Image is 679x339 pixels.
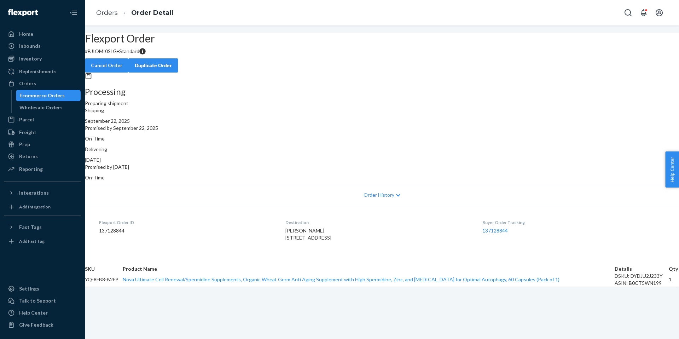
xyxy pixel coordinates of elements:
a: Inbounds [4,40,81,52]
th: Product Name [123,265,615,272]
button: Integrations [4,187,81,199]
p: Promised by September 22, 2025 [85,125,679,132]
div: Freight [19,129,36,136]
img: Flexport logo [8,9,38,16]
a: Returns [4,151,81,162]
a: 137128844 [482,228,508,234]
a: Talk to Support [4,295,81,306]
p: # BJIOMI0SLG [85,48,679,55]
a: Orders [96,9,118,17]
a: Wholesale Orders [16,102,81,113]
div: Wholesale Orders [19,104,63,111]
button: Open account menu [652,6,666,20]
p: Shipping [85,107,679,114]
div: Inventory [19,55,42,62]
div: Home [19,30,33,38]
a: Freight [4,127,81,138]
a: Nova Ultimate Cell Renewal/Spermidine Supplements, Organic Wheat Germ Anti Aging Supplement with ... [123,276,559,282]
div: DSKU: DYDJU2J233Y [615,272,669,280]
span: Standard [119,48,139,54]
span: • [117,48,119,54]
div: Add Fast Tag [19,238,45,244]
a: Add Integration [4,201,81,213]
p: Promised by [DATE] [85,163,679,171]
button: Close Navigation [66,6,81,20]
a: Reporting [4,163,81,175]
button: Help Center [665,151,679,188]
div: ASIN: B0CT5WN199 [615,280,669,287]
div: Orders [19,80,36,87]
div: Prep [19,141,30,148]
div: Preparing shipment [85,87,679,107]
dd: 137128844 [99,227,274,234]
div: Replenishments [19,68,57,75]
button: Duplicate Order [128,58,178,73]
div: Integrations [19,189,49,196]
button: Open Search Box [621,6,635,20]
div: [DATE] [85,156,679,163]
dt: Flexport Order ID [99,219,274,225]
div: Help Center [19,309,48,316]
a: Parcel [4,114,81,125]
p: Delivering [85,146,679,153]
button: Give Feedback [4,319,81,331]
th: SKU [85,265,123,272]
td: 1 [669,272,679,287]
ol: breadcrumbs [91,2,179,23]
div: Give Feedback [19,321,53,328]
a: Ecommerce Orders [16,90,81,101]
h3: Processing [85,87,679,96]
p: On-Time [85,135,679,142]
div: Add Integration [19,204,51,210]
div: Duplicate Order [134,62,172,69]
div: September 22, 2025 [85,117,679,125]
a: Replenishments [4,66,81,77]
div: Settings [19,285,39,292]
p: On-Time [85,174,679,181]
div: Reporting [19,166,43,173]
button: Fast Tags [4,222,81,233]
div: Fast Tags [19,224,42,231]
th: Details [615,265,669,272]
h2: Flexport Order [85,33,679,44]
button: Cancel Order [85,58,128,73]
a: Orders [4,78,81,89]
a: Order Detail [131,9,173,17]
span: [PERSON_NAME] [STREET_ADDRESS] [285,228,331,241]
dt: Destination [285,219,471,225]
a: Home [4,28,81,40]
a: Add Fast Tag [4,236,81,247]
span: Order History [364,191,394,199]
div: Ecommerce Orders [19,92,65,99]
a: Prep [4,139,81,150]
a: Settings [4,283,81,294]
dt: Buyer Order Tracking [482,219,665,225]
div: Parcel [19,116,34,123]
th: Qty [669,265,679,272]
td: YQ-8FB8-B2FP [85,272,123,287]
div: Returns [19,153,38,160]
div: Inbounds [19,42,41,50]
button: Open notifications [637,6,651,20]
a: Help Center [4,307,81,318]
div: Talk to Support [19,297,56,304]
a: Inventory [4,53,81,64]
